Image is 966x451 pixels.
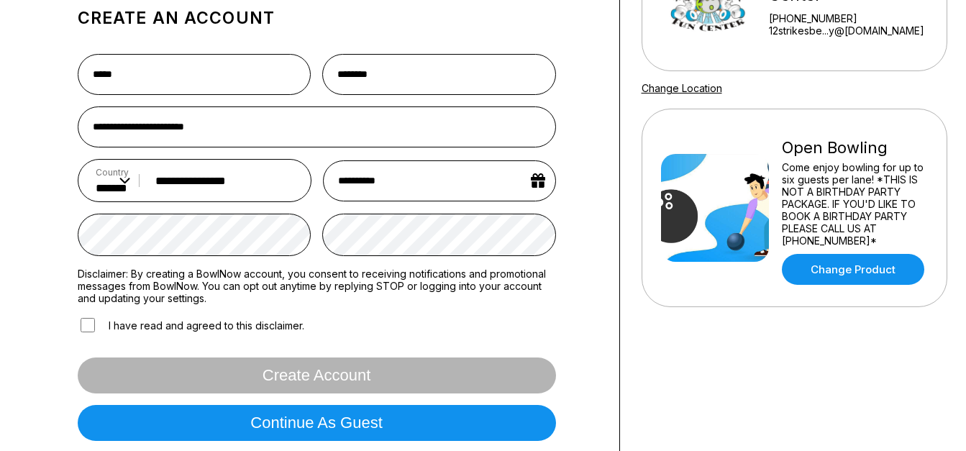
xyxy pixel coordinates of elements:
h1: Create an account [78,8,556,28]
div: [PHONE_NUMBER] [769,12,937,24]
a: Change Location [642,82,722,94]
label: Disclaimer: By creating a BowlNow account, you consent to receiving notifications and promotional... [78,268,556,304]
div: Come enjoy bowling for up to six guests per lane! *THIS IS NOT A BIRTHDAY PARTY PACKAGE. IF YOU'D... [782,161,928,247]
label: Country [96,167,130,178]
a: Change Product [782,254,924,285]
button: Continue as guest [78,405,556,441]
img: Open Bowling [661,154,769,262]
label: I have read and agreed to this disclaimer. [78,316,304,334]
input: I have read and agreed to this disclaimer. [81,318,95,332]
a: 12strikesbe...y@[DOMAIN_NAME] [769,24,937,37]
div: Open Bowling [782,138,928,158]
